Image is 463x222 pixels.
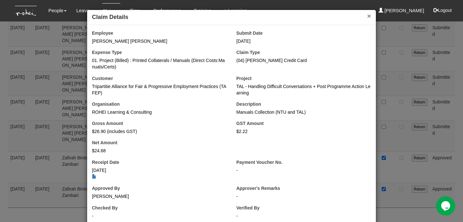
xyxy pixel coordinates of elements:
[236,30,263,36] label: Submit Date
[236,213,371,219] div: -
[236,205,259,211] label: Verified By
[236,128,371,135] div: $2.22
[236,101,261,107] label: Description
[92,167,227,180] div: [DATE]
[436,196,457,216] iframe: chat widget
[92,213,227,219] div: -
[367,13,371,19] button: ×
[92,205,118,211] label: Checked By
[92,57,227,70] div: 01. Project (Billed) : Printed Collaterals / Manuals (Direct Costs:Manuals/Certs)
[92,101,120,107] label: Organisation
[92,49,122,56] label: Expense Type
[92,139,117,146] label: Net Amount
[92,128,227,135] div: $26.90 (includes GST)
[92,75,113,82] label: Customer
[236,159,283,165] label: Payment Voucher No.
[92,120,123,127] label: Gross Amount
[92,147,227,154] div: $24.68
[92,159,119,165] label: Receipt Date
[92,185,120,191] label: Approved By
[92,83,227,96] div: Tripartitie Alliance for Fair & Progressive Employment Practices (TAFEP)
[236,49,260,56] label: Claim Type
[236,167,371,173] div: -
[92,38,227,44] div: [PERSON_NAME] [PERSON_NAME]
[236,109,371,115] div: Manuals Collection (NTU and TAL)
[92,193,227,200] div: [PERSON_NAME]
[236,185,280,191] label: Approver's Remarks
[236,75,251,82] label: Project
[236,57,371,64] div: (04) [PERSON_NAME] Credit Card
[236,193,371,200] div: -
[92,109,227,115] div: ROHEI Learning & Consulting
[236,120,264,127] label: GST Amount
[92,30,113,36] label: Employee
[236,83,371,96] div: TAL - Handling Difficult Conversations + Post Programme Action Learning
[92,14,128,20] b: Claim Details
[236,38,371,44] div: [DATE]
